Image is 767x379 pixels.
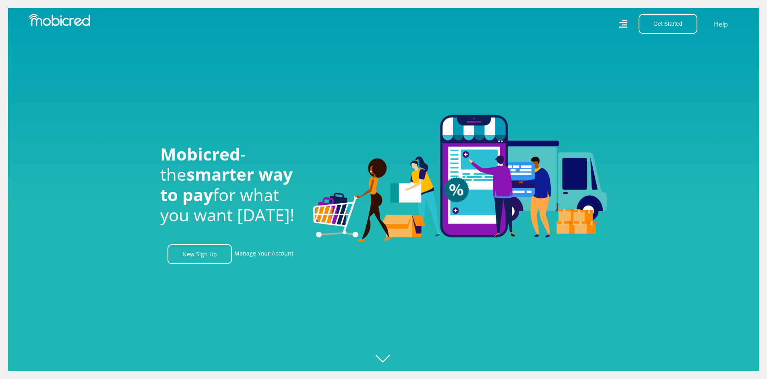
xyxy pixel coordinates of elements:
img: Mobicred [29,14,90,26]
a: Manage Your Account [234,244,294,264]
img: Welcome to Mobicred [313,115,607,242]
span: smarter way to pay [160,163,293,206]
a: Help [713,19,728,29]
button: Get Started [639,14,697,34]
a: New Sign Up [167,244,232,264]
span: Mobicred [160,142,240,165]
h1: - the for what you want [DATE]! [160,144,301,225]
